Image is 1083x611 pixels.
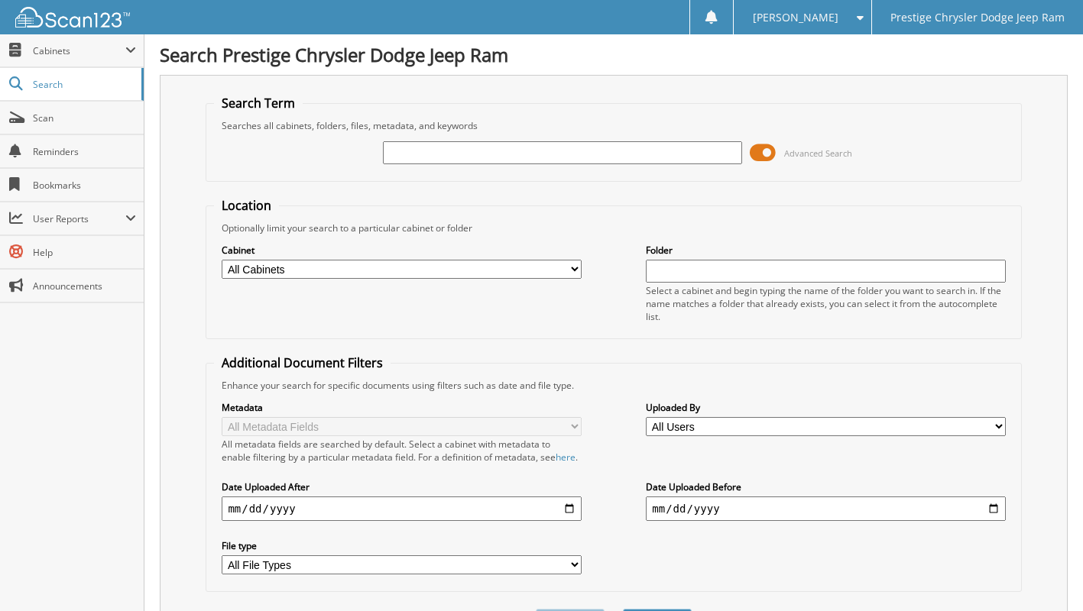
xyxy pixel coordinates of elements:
[214,354,391,371] legend: Additional Document Filters
[214,95,303,112] legend: Search Term
[160,42,1068,67] h1: Search Prestige Chrysler Dodge Jeep Ram
[33,212,125,225] span: User Reports
[33,179,136,192] span: Bookmarks
[556,451,576,464] a: here
[646,480,1005,493] label: Date Uploaded Before
[214,119,1013,132] div: Searches all cabinets, folders, files, metadata, and keywords
[33,246,136,259] span: Help
[33,78,134,91] span: Search
[222,496,581,521] input: start
[214,221,1013,234] div: Optionally limit your search to a particular cabinet or folder
[15,7,130,27] img: scan123-logo-white.svg
[33,112,136,124] span: Scan
[222,539,581,552] label: File type
[646,496,1005,521] input: end
[214,379,1013,392] div: Enhance your search for specific documents using filters such as date and file type.
[33,145,136,158] span: Reminders
[890,13,1065,22] span: Prestige Chrysler Dodge Jeep Ram
[646,401,1005,414] label: Uploaded By
[646,284,1005,323] div: Select a cabinet and begin typing the name of the folder you want to search in. If the name match...
[646,244,1005,257] label: Folder
[33,44,125,57] span: Cabinets
[214,197,279,214] legend: Location
[222,438,581,464] div: All metadata fields are searched by default. Select a cabinet with metadata to enable filtering b...
[222,244,581,257] label: Cabinet
[222,480,581,493] label: Date Uploaded After
[33,280,136,293] span: Announcements
[753,13,838,22] span: [PERSON_NAME]
[784,147,852,159] span: Advanced Search
[222,401,581,414] label: Metadata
